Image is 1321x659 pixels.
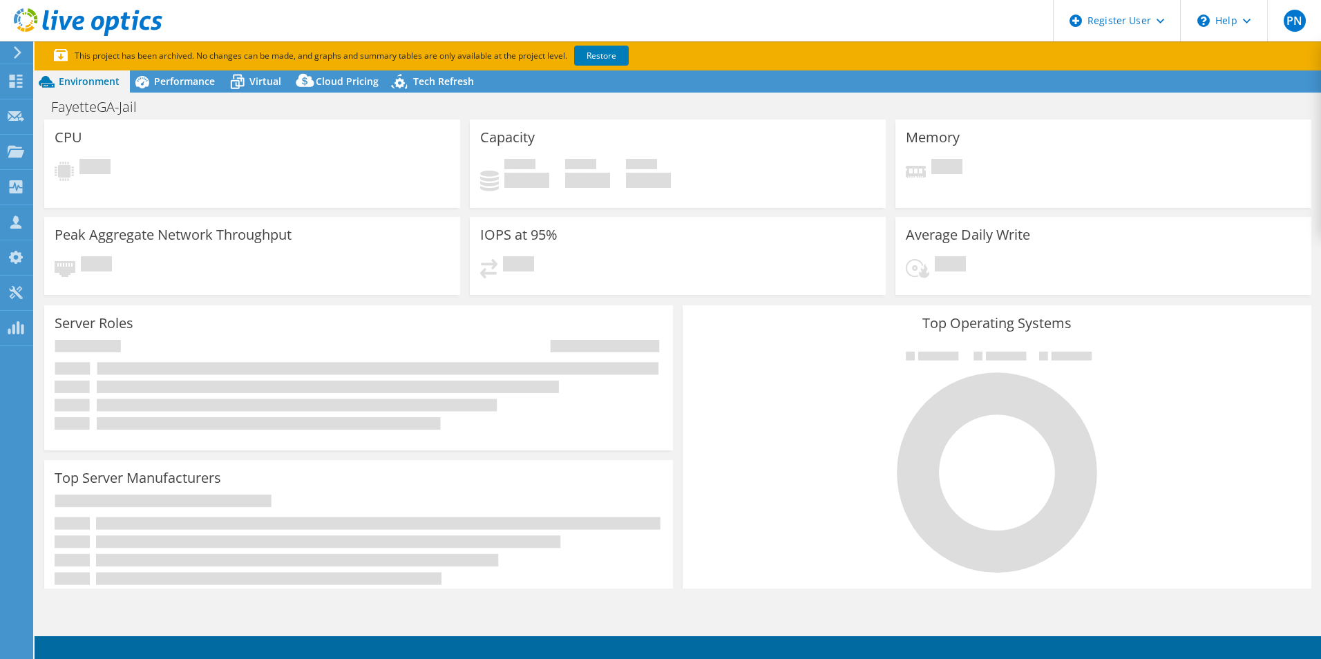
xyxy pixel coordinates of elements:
span: Pending [81,256,112,275]
h3: IOPS at 95% [480,227,558,242]
svg: \n [1197,15,1210,27]
a: Restore [574,46,629,66]
span: PN [1284,10,1306,32]
span: Total [626,159,657,173]
span: Free [565,159,596,173]
h4: 0 GiB [565,173,610,188]
p: This project has been archived. No changes can be made, and graphs and summary tables are only av... [54,48,731,64]
h3: Peak Aggregate Network Throughput [55,227,292,242]
h3: Memory [906,130,960,145]
h3: Top Operating Systems [693,316,1301,331]
h4: 0 GiB [504,173,549,188]
span: Environment [59,75,120,88]
h3: Server Roles [55,316,133,331]
span: Performance [154,75,215,88]
h3: Capacity [480,130,535,145]
h1: FayetteGA-Jail [45,99,158,115]
h3: CPU [55,130,82,145]
h3: Top Server Manufacturers [55,470,221,486]
h4: 0 GiB [626,173,671,188]
span: Virtual [249,75,281,88]
h3: Average Daily Write [906,227,1030,242]
span: Pending [935,256,966,275]
span: Tech Refresh [413,75,474,88]
span: Pending [931,159,962,178]
span: Pending [503,256,534,275]
span: Used [504,159,535,173]
span: Cloud Pricing [316,75,379,88]
span: Pending [79,159,111,178]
